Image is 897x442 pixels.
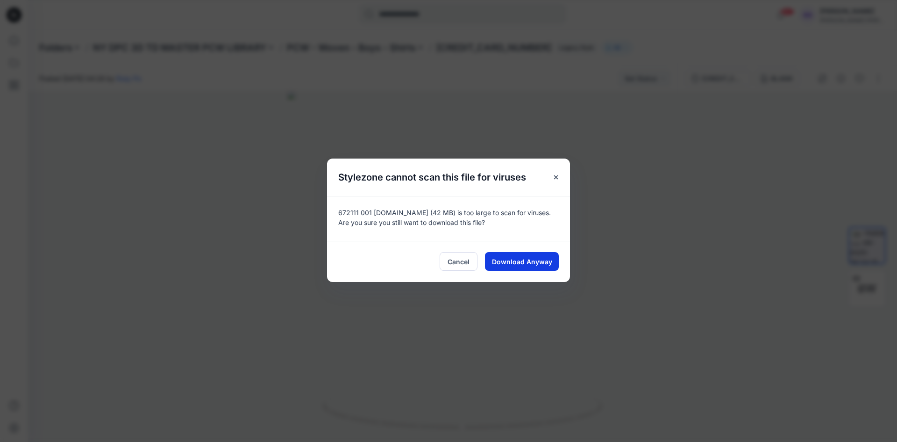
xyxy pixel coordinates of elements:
button: Download Anyway [485,252,559,271]
button: Close [548,169,564,186]
span: Download Anyway [492,257,552,267]
div: 672111 001 [DOMAIN_NAME] (42 MB) is too large to scan for viruses. Are you sure you still want to... [327,196,570,241]
span: Cancel [448,257,470,267]
h5: Stylezone cannot scan this file for viruses [327,159,537,196]
button: Cancel [440,252,477,271]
